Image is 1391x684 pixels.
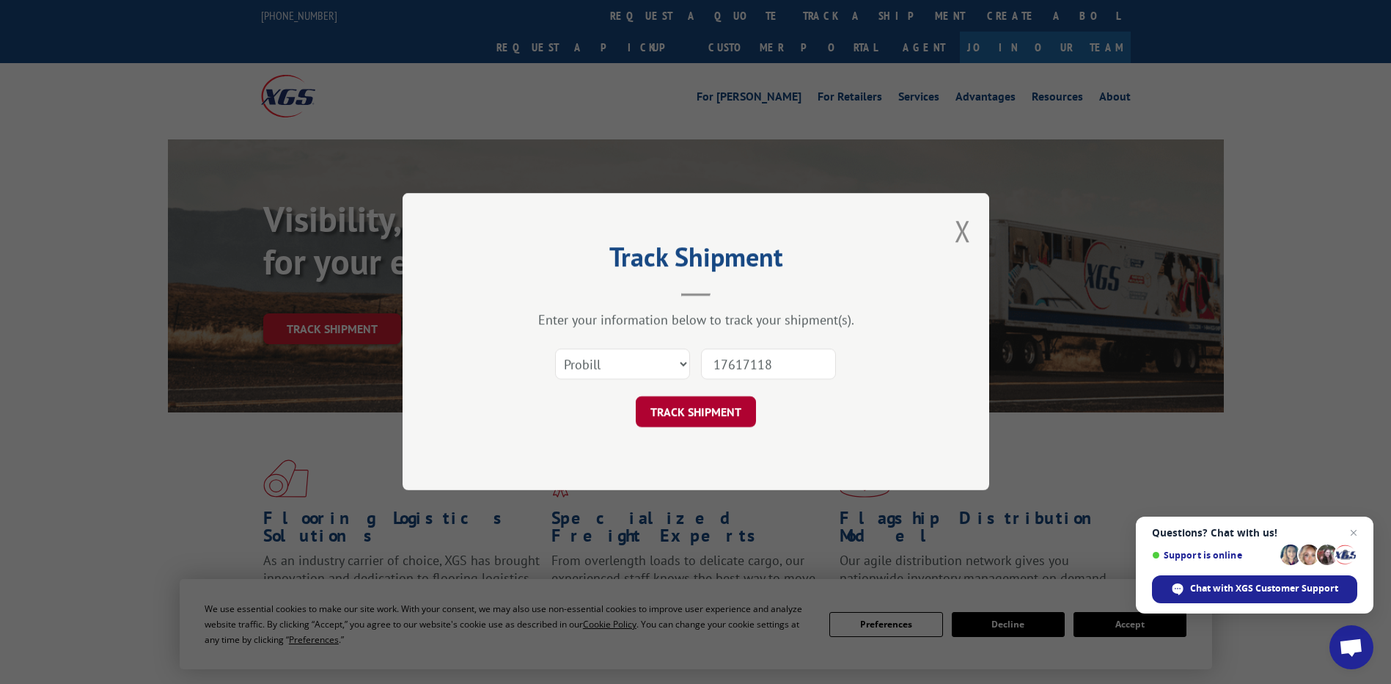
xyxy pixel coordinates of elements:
[1152,575,1357,603] div: Chat with XGS Customer Support
[701,349,836,380] input: Number(s)
[476,247,916,274] h2: Track Shipment
[1345,524,1362,542] span: Close chat
[1152,550,1275,561] span: Support is online
[476,312,916,329] div: Enter your information below to track your shipment(s).
[636,397,756,428] button: TRACK SHIPMENT
[1152,527,1357,539] span: Questions? Chat with us!
[955,211,971,250] button: Close modal
[1190,582,1338,595] span: Chat with XGS Customer Support
[1329,625,1373,669] div: Open chat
